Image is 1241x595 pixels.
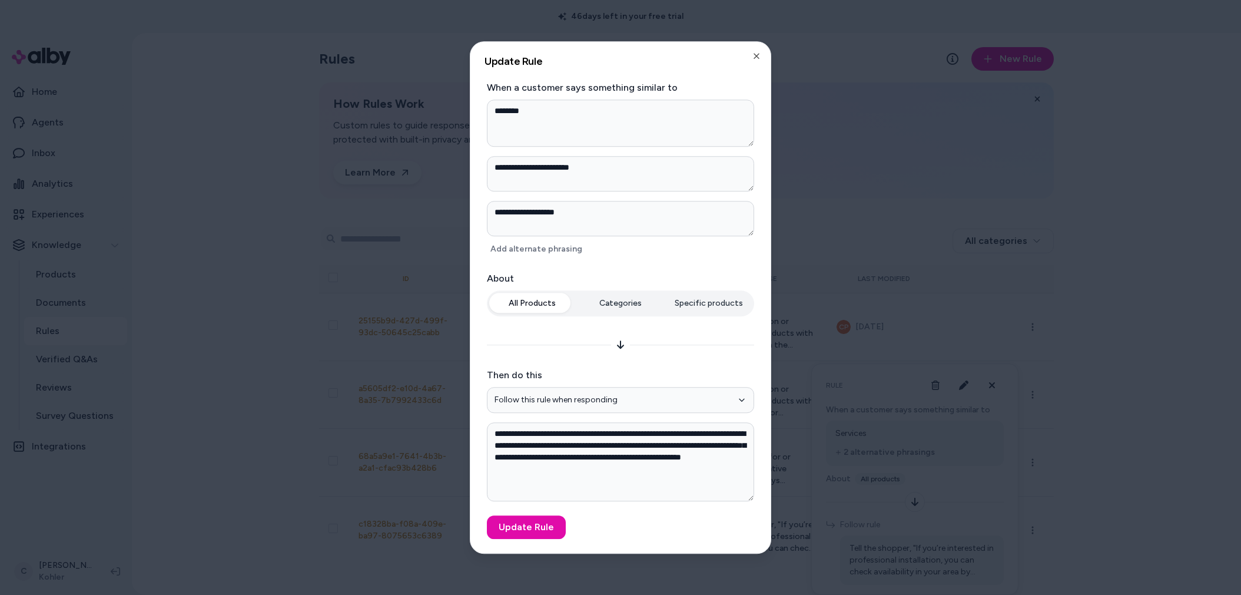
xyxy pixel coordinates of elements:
[578,293,663,314] button: Categories
[485,56,756,67] h2: Update Rule
[489,293,575,314] button: All Products
[487,81,754,95] label: When a customer says something similar to
[487,272,754,286] label: About
[487,515,566,539] button: Update Rule
[666,293,752,314] button: Specific products
[487,241,586,257] button: Add alternate phrasing
[487,368,754,382] label: Then do this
